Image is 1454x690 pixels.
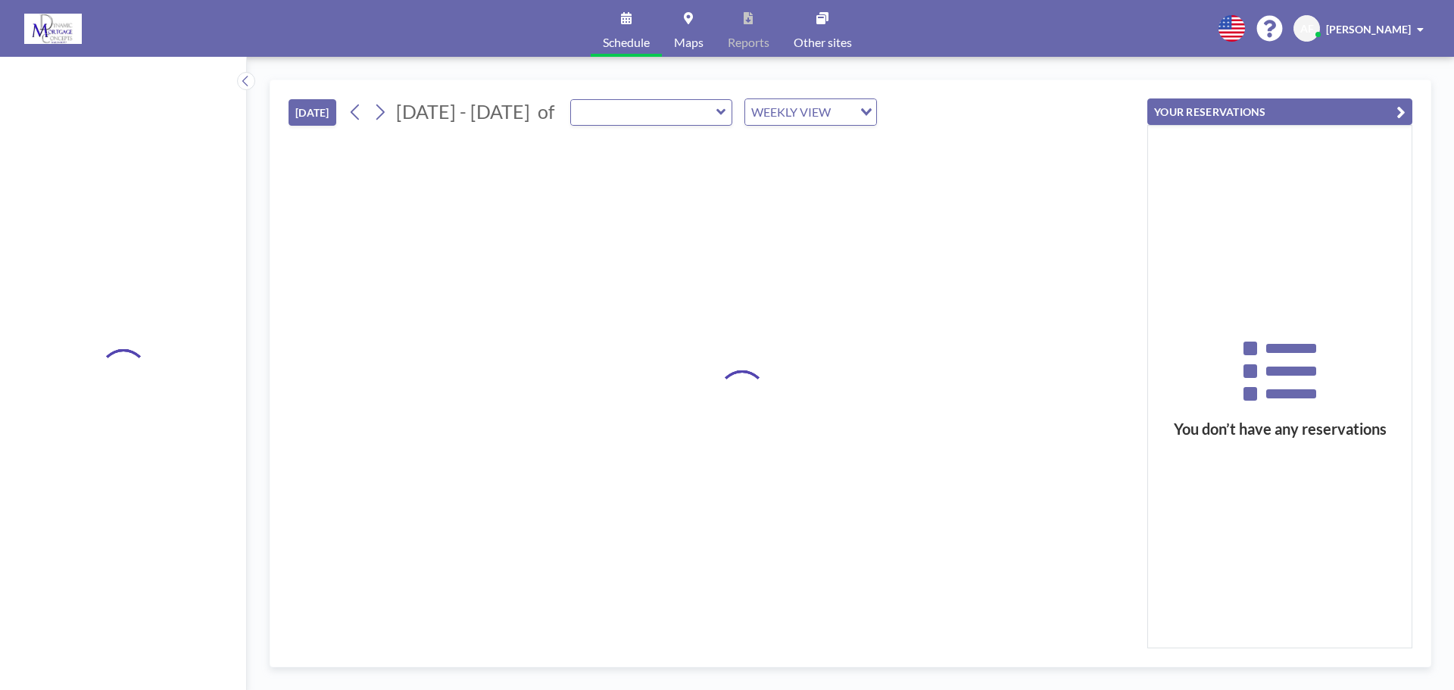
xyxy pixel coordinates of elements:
span: [DATE] - [DATE] [396,100,530,123]
span: Maps [674,36,704,48]
button: YOUR RESERVATIONS [1147,98,1412,125]
button: [DATE] [289,99,336,126]
span: of [538,100,554,123]
h3: You don’t have any reservations [1148,420,1412,439]
span: Other sites [794,36,852,48]
span: Schedule [603,36,650,48]
input: Search for option [835,102,851,122]
img: organization-logo [24,14,82,44]
span: WEEKLY VIEW [748,102,834,122]
span: Reports [728,36,769,48]
div: Search for option [745,99,876,125]
span: [PERSON_NAME] [1326,23,1411,36]
span: AF [1300,22,1314,36]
